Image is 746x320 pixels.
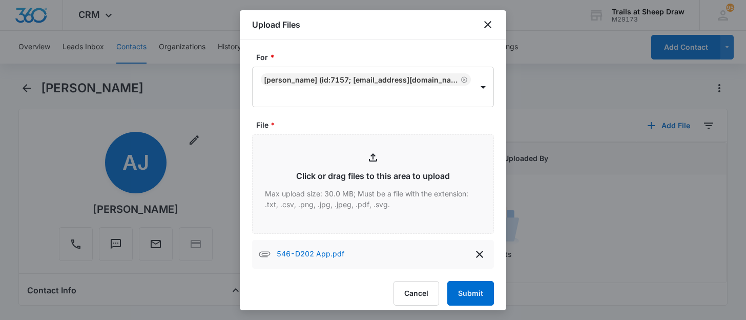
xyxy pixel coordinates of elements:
[482,18,494,31] button: close
[459,76,468,83] div: Remove Alexis Jedlowski (ID:7157; jedlowskialexis6@gmail.com; 7205572107)
[256,52,498,63] label: For
[393,281,439,306] button: Cancel
[252,18,300,31] h1: Upload Files
[447,281,494,306] button: Submit
[277,248,344,261] p: 546-D202 App.pdf
[471,246,488,263] button: delete
[264,75,459,84] div: [PERSON_NAME] (ID:7157; [EMAIL_ADDRESS][DOMAIN_NAME]; 7205572107)
[256,119,498,130] label: File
